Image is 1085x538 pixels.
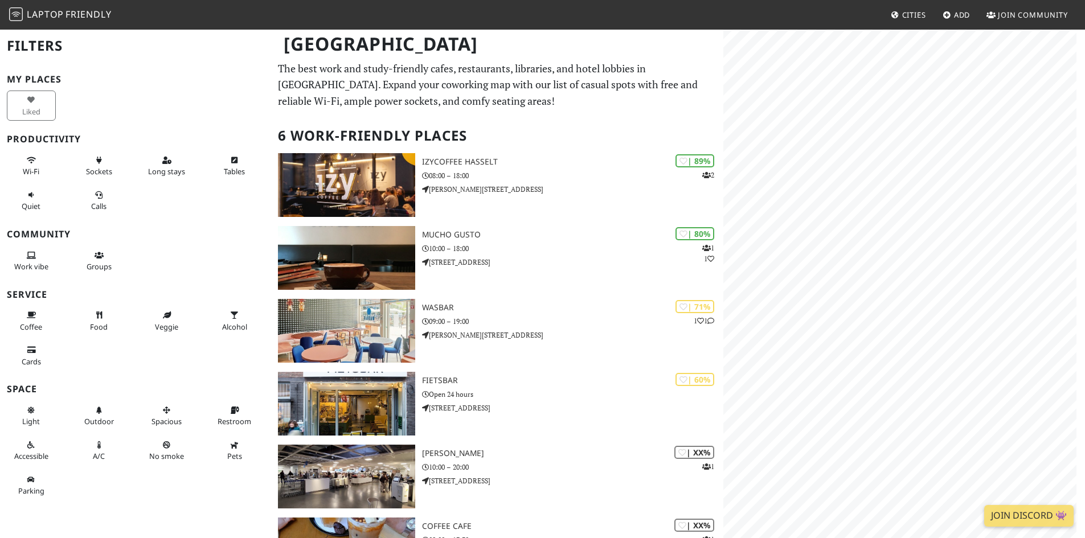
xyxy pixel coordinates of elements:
button: Work vibe [7,246,56,276]
a: Fietsbar | 60% Fietsbar Open 24 hours [STREET_ADDRESS] [271,372,723,436]
span: Power sockets [86,166,112,176]
h3: WASBAR [422,303,723,313]
h3: My Places [7,74,264,85]
span: Cities [902,10,926,20]
div: | 71% [675,300,714,313]
button: Food [75,306,124,336]
div: | XX% [674,446,714,459]
h3: Productivity [7,134,264,145]
span: Join Community [998,10,1068,20]
span: Natural light [22,416,40,426]
span: Parking [18,486,44,496]
button: Alcohol [210,306,259,336]
span: Accessible [14,451,48,461]
button: Tables [210,151,259,181]
p: 1 1 [702,243,714,264]
button: Long stays [142,151,191,181]
h3: Space [7,384,264,395]
h3: Fietsbar [422,376,723,385]
span: Quiet [22,201,40,211]
span: Long stays [148,166,185,176]
span: Air conditioned [93,451,105,461]
span: Stable Wi-Fi [23,166,39,176]
h3: Mucho Gusto [422,230,723,240]
a: Join Discord 👾 [984,505,1074,527]
button: Restroom [210,401,259,431]
h1: [GEOGRAPHIC_DATA] [275,28,721,60]
p: [STREET_ADDRESS] [422,257,723,268]
a: LaptopFriendly LaptopFriendly [9,5,112,25]
a: Join Community [982,5,1072,25]
div: | 80% [675,227,714,240]
span: People working [14,261,48,272]
span: Group tables [87,261,112,272]
span: Add [954,10,971,20]
button: Outdoor [75,401,124,431]
span: Spacious [152,416,182,426]
img: IzyCoffee Hasselt [278,153,415,217]
a: IKEA Hasselt | XX% 1 [PERSON_NAME] 10:00 – 20:00 [STREET_ADDRESS] [271,445,723,508]
button: Cards [7,340,56,371]
a: WASBAR | 71% 11 WASBAR 09:00 – 19:00 [PERSON_NAME][STREET_ADDRESS] [271,299,723,363]
button: Accessible [7,436,56,466]
button: Veggie [142,306,191,336]
div: | XX% [674,519,714,532]
img: WASBAR [278,299,415,363]
h3: Service [7,289,264,300]
div: | 89% [675,154,714,167]
span: Work-friendly tables [224,166,245,176]
span: Alcohol [222,322,247,332]
button: No smoke [142,436,191,466]
p: 1 1 [694,315,714,326]
img: LaptopFriendly [9,7,23,21]
p: 10:00 – 20:00 [422,462,723,473]
p: [PERSON_NAME][STREET_ADDRESS] [422,184,723,195]
button: Sockets [75,151,124,181]
button: Calls [75,186,124,216]
button: Pets [210,436,259,466]
img: Mucho Gusto [278,226,415,290]
span: Smoke free [149,451,184,461]
p: [PERSON_NAME][STREET_ADDRESS] [422,330,723,340]
h3: Community [7,229,264,240]
button: Wi-Fi [7,151,56,181]
h3: Coffee Cafe [422,521,723,531]
p: 09:00 – 19:00 [422,316,723,327]
button: Quiet [7,186,56,216]
p: Open 24 hours [422,389,723,400]
span: Restroom [218,416,251,426]
a: Mucho Gusto | 80% 11 Mucho Gusto 10:00 – 18:00 [STREET_ADDRESS] [271,226,723,290]
img: IKEA Hasselt [278,445,415,508]
p: 10:00 – 18:00 [422,243,723,254]
button: Coffee [7,306,56,336]
a: Cities [886,5,931,25]
span: Coffee [20,322,42,332]
p: [STREET_ADDRESS] [422,403,723,413]
img: Fietsbar [278,372,415,436]
span: Veggie [155,322,178,332]
p: 2 [702,170,714,180]
button: Parking [7,470,56,500]
span: Food [90,322,108,332]
span: Laptop [27,8,64,20]
button: Groups [75,246,124,276]
p: 1 [702,461,714,472]
span: Pet friendly [227,451,242,461]
h3: [PERSON_NAME] [422,449,723,458]
span: Video/audio calls [91,201,107,211]
a: IzyCoffee Hasselt | 89% 2 IzyCoffee Hasselt 08:00 – 18:00 [PERSON_NAME][STREET_ADDRESS] [271,153,723,217]
button: Light [7,401,56,431]
p: [STREET_ADDRESS] [422,475,723,486]
span: Credit cards [22,356,41,367]
a: Add [938,5,975,25]
div: | 60% [675,373,714,386]
span: Friendly [65,8,111,20]
h3: IzyCoffee Hasselt [422,157,723,167]
button: Spacious [142,401,191,431]
button: A/C [75,436,124,466]
h2: Filters [7,28,264,63]
p: The best work and study-friendly cafes, restaurants, libraries, and hotel lobbies in [GEOGRAPHIC_... [278,60,716,109]
p: 08:00 – 18:00 [422,170,723,181]
h2: 6 Work-Friendly Places [278,118,716,153]
span: Outdoor area [84,416,114,426]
